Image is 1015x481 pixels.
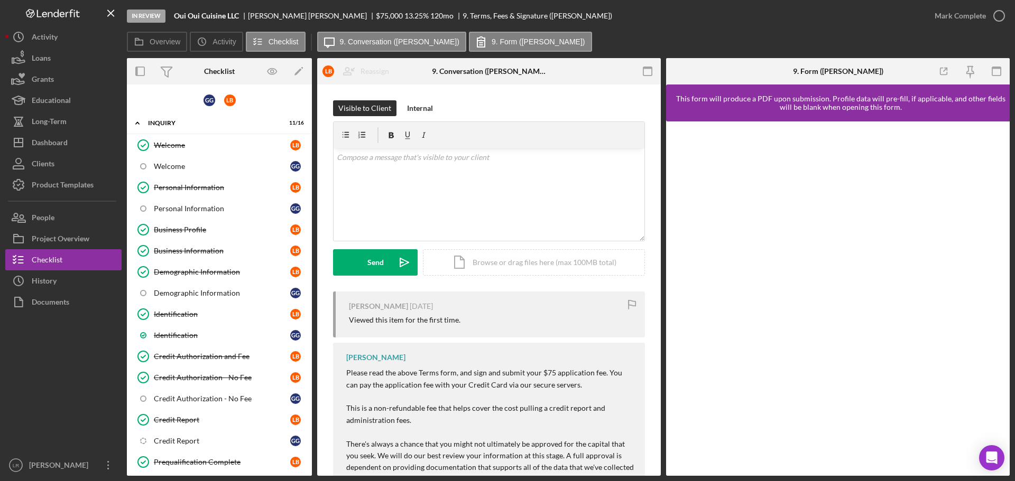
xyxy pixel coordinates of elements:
[338,100,391,116] div: Visible to Client
[463,12,612,20] div: 9. Terms, Fees & Signature ([PERSON_NAME])
[290,288,301,298] div: G G
[154,310,290,318] div: Identification
[154,204,290,213] div: Personal Information
[154,141,290,149] div: Welcome
[935,5,986,26] div: Mark Complete
[376,11,403,20] span: $75,000
[290,246,301,256] div: L B
[132,198,307,219] a: Personal InformationGG
[154,225,290,234] div: Business Profile
[290,140,301,150] div: L B
[492,37,585,46] label: 9. Form ([PERSON_NAME])
[317,61,400,82] button: LBReassign
[148,120,278,126] div: Inquiry
[367,249,384,276] div: Send
[290,203,301,214] div: G G
[285,120,304,126] div: 11 / 16
[349,316,460,324] div: Viewed this item for the first time.
[224,95,236,106] div: L B
[793,67,883,76] div: 9. Form ([PERSON_NAME])
[333,249,418,276] button: Send
[290,309,301,319] div: L B
[132,430,307,451] a: Credit ReportGG
[132,409,307,430] a: Credit ReportLB
[154,289,290,297] div: Demographic Information
[290,457,301,467] div: L B
[132,325,307,346] a: IdentificationGG
[246,32,306,52] button: Checklist
[290,372,301,383] div: L B
[322,65,334,77] div: L B
[13,463,19,468] text: LR
[290,330,301,341] div: G G
[346,353,405,362] div: [PERSON_NAME]
[340,37,459,46] label: 9. Conversation ([PERSON_NAME])
[154,268,290,276] div: Demographic Information
[979,445,1004,470] div: Open Intercom Messenger
[407,100,433,116] div: Internal
[132,282,307,304] a: Demographic InformationGG
[430,12,454,20] div: 120 mo
[132,219,307,240] a: Business ProfileLB
[410,302,433,310] time: 2025-10-04 00:11
[154,394,290,403] div: Credit Authorization - No Fee
[290,182,301,193] div: L B
[132,388,307,409] a: Credit Authorization - No FeeGG
[174,12,239,20] b: Oui Oui Cuisine LLC
[154,416,290,424] div: Credit Report
[402,100,438,116] button: Internal
[290,267,301,277] div: L B
[154,247,290,255] div: Business Information
[132,346,307,367] a: Credit Authorization and FeeLB
[132,451,307,473] a: Prequalification CompleteLB
[677,132,1000,465] iframe: Lenderfit form
[132,240,307,261] a: Business InformationLB
[290,351,301,362] div: L B
[132,156,307,177] a: WelcomeGG
[5,455,122,476] button: LR[PERSON_NAME]
[132,261,307,282] a: Demographic InformationLB
[127,32,187,52] button: Overview
[132,177,307,198] a: Personal InformationLB
[671,95,1010,111] div: This form will produce a PDF upon submission. Profile data will pre-fill, if applicable, and othe...
[317,32,466,52] button: 9. Conversation ([PERSON_NAME])
[154,352,290,361] div: Credit Authorization and Fee
[213,37,236,46] label: Activity
[154,183,290,192] div: Personal Information
[132,135,307,156] a: WelcomeLB
[349,302,408,310] div: [PERSON_NAME]
[469,32,592,52] button: 9. Form ([PERSON_NAME])
[290,224,301,235] div: L B
[290,161,301,172] div: G G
